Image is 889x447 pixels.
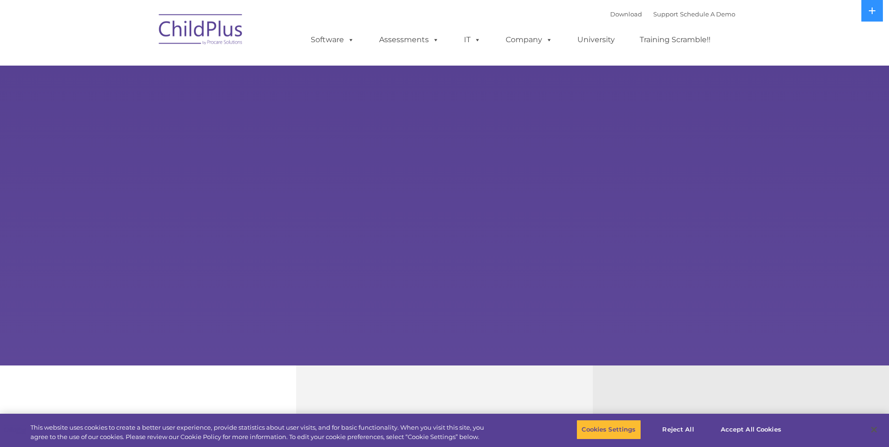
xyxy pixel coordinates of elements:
[576,420,641,440] button: Cookies Settings
[864,419,884,440] button: Close
[301,30,364,49] a: Software
[496,30,562,49] a: Company
[630,30,720,49] a: Training Scramble!!
[370,30,448,49] a: Assessments
[649,420,708,440] button: Reject All
[455,30,490,49] a: IT
[610,10,642,18] a: Download
[653,10,678,18] a: Support
[680,10,735,18] a: Schedule A Demo
[610,10,735,18] font: |
[716,420,786,440] button: Accept All Cookies
[568,30,624,49] a: University
[154,7,248,54] img: ChildPlus by Procare Solutions
[30,423,489,441] div: This website uses cookies to create a better user experience, provide statistics about user visit...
